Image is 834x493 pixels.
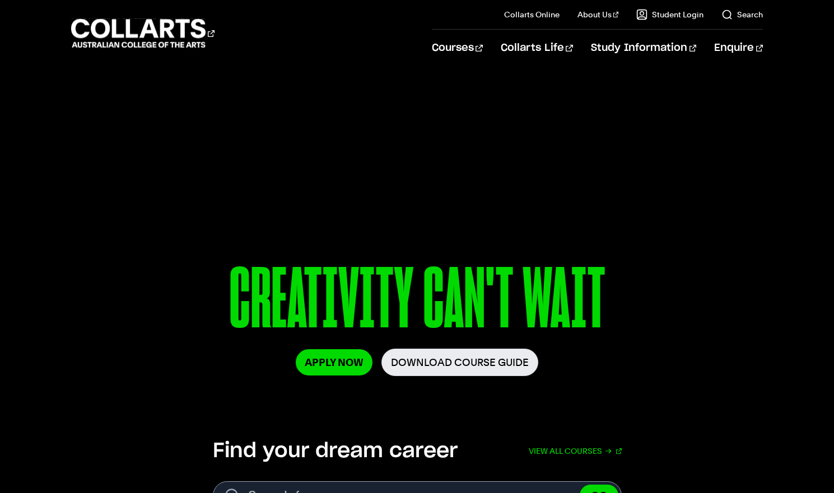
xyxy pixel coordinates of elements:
a: Download Course Guide [381,349,538,376]
a: About Us [577,9,619,20]
p: CREATIVITY CAN'T WAIT [85,256,749,349]
a: Collarts Online [504,9,560,20]
a: Apply Now [296,349,372,375]
a: Search [721,9,763,20]
a: Enquire [714,30,763,67]
h2: Find your dream career [213,439,458,463]
a: Study Information [591,30,696,67]
a: View all courses [529,439,622,463]
div: Go to homepage [71,17,215,49]
a: Courses [432,30,483,67]
a: Student Login [636,9,703,20]
a: Collarts Life [501,30,573,67]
